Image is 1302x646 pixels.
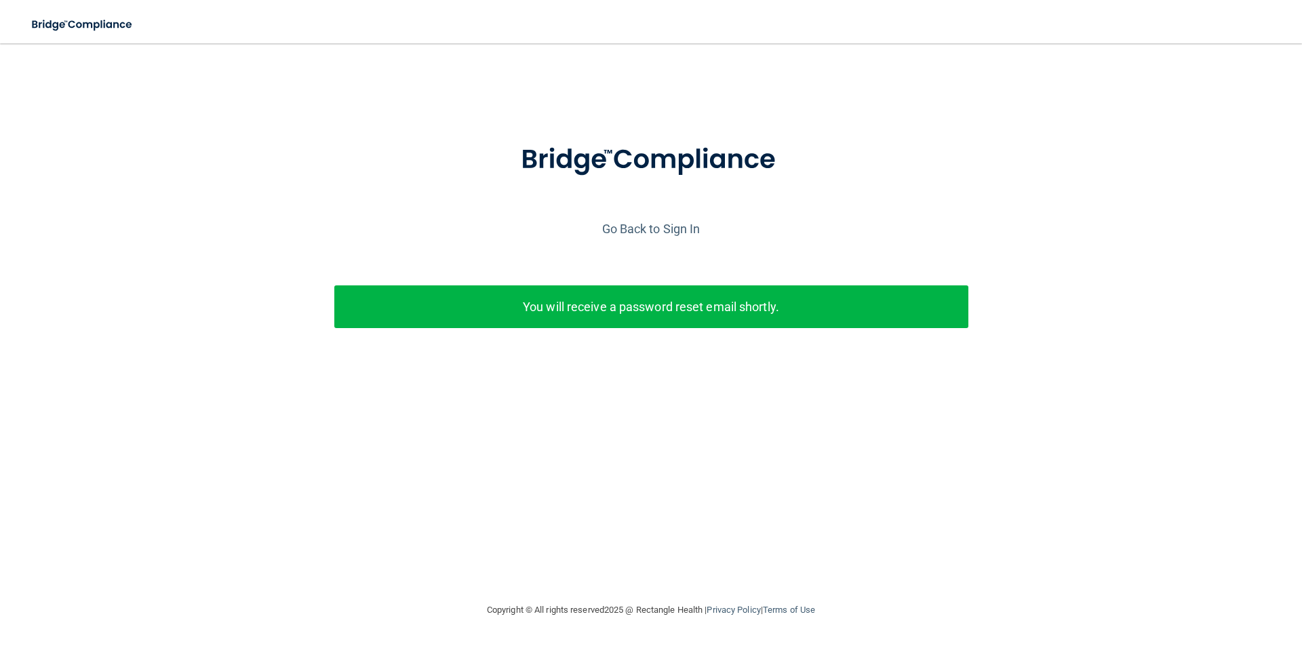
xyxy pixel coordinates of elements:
[344,296,958,318] p: You will receive a password reset email shortly.
[602,222,701,236] a: Go Back to Sign In
[493,125,809,195] img: bridge_compliance_login_screen.278c3ca4.svg
[763,605,815,615] a: Terms of Use
[707,605,760,615] a: Privacy Policy
[20,11,145,39] img: bridge_compliance_login_screen.278c3ca4.svg
[403,588,899,632] div: Copyright © All rights reserved 2025 @ Rectangle Health | |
